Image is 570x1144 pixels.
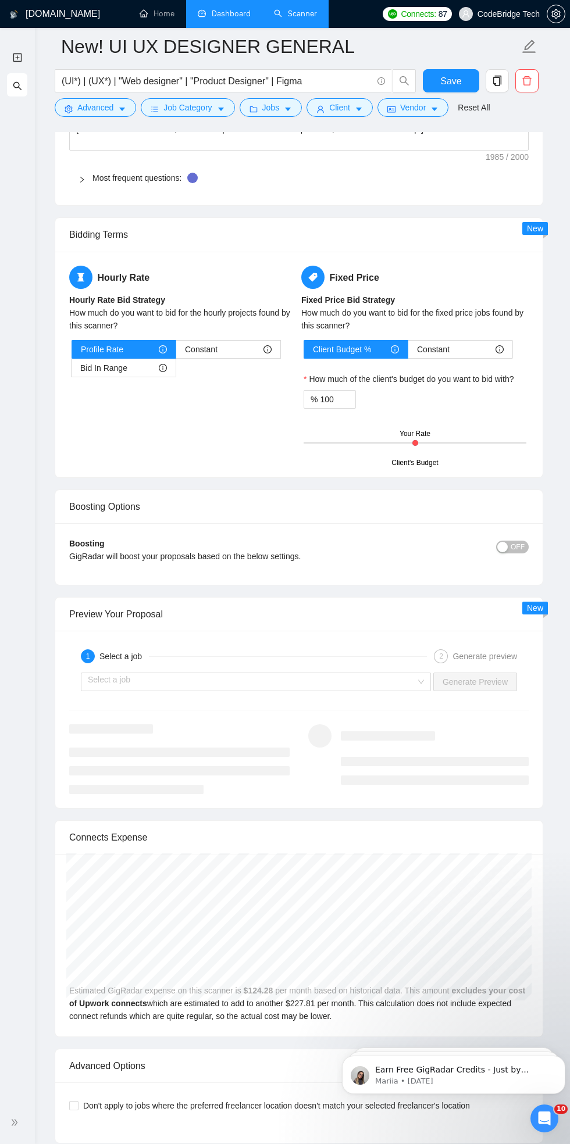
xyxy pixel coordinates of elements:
[141,98,234,117] button: barsJob Categorycaret-down
[547,9,565,19] a: setting
[79,176,85,183] span: right
[274,9,317,19] a: searchScanner
[62,74,372,88] input: Search Freelance Jobs...
[547,9,565,19] span: setting
[151,105,159,113] span: bars
[301,306,529,332] div: How much do you want to bid for the fixed price jobs found by this scanner?
[140,9,174,19] a: homeHome
[486,76,508,86] span: copy
[69,165,529,191] div: Most frequent questions:
[301,266,325,289] span: tag
[69,266,297,289] h5: Hourly Rate
[400,428,430,439] div: Your Rate
[516,76,538,86] span: delete
[377,77,385,85] span: info-circle
[240,98,302,117] button: folderJobscaret-down
[355,105,363,113] span: caret-down
[430,105,439,113] span: caret-down
[377,98,448,117] button: idcardVendorcaret-down
[69,490,529,523] div: Boosting Options
[69,306,297,332] div: How much do you want to bid for the hourly projects found by this scanner?
[92,173,181,183] a: Most frequent questions:
[439,652,443,660] span: 2
[329,101,350,114] span: Client
[515,69,539,92] button: delete
[320,391,355,408] input: How much of the client's budget do you want to bid with?
[401,8,436,20] span: Connects:
[511,541,525,553] span: OFF
[439,8,447,20] span: 87
[69,550,414,563] div: GigRadar will boost your proposals based on the below settings.
[391,457,438,469] div: Client's Budget
[69,266,92,289] span: hourglass
[417,341,450,358] span: Constant
[77,101,113,114] span: Advanced
[69,821,529,854] div: Connects Expense
[527,224,543,233] span: New
[388,9,397,19] img: upwork-logo.png
[423,69,479,92] button: Save
[393,69,416,92] button: search
[55,854,543,1036] div: Estimated GigRadar expense on this scanner is per month based on historical data. This amount whi...
[99,649,149,663] div: Select a job
[69,598,529,631] div: Preview Your Proposal
[185,341,218,358] span: Constant
[307,98,373,117] button: userClientcaret-down
[433,673,517,691] button: Generate Preview
[486,69,509,92] button: copy
[462,10,470,18] span: user
[61,32,519,61] input: Scanner name...
[65,105,73,113] span: setting
[159,364,167,372] span: info-circle
[69,539,105,548] b: Boosting
[198,9,251,19] a: dashboardDashboard
[284,105,292,113] span: caret-down
[337,1031,570,1113] iframe: Intercom notifications message
[86,652,90,660] span: 1
[55,98,136,117] button: settingAdvancedcaret-down
[80,359,127,377] span: Bid In Range
[453,649,517,663] div: Generate preview
[301,295,395,305] b: Fixed Price Bid Strategy
[400,101,426,114] span: Vendor
[187,173,198,183] div: Tooltip anchor
[69,295,165,305] b: Hourly Rate Bid Strategy
[458,101,490,114] a: Reset All
[391,345,399,353] span: info-circle
[393,76,415,86] span: search
[81,341,123,358] span: Profile Rate
[554,1104,568,1114] span: 10
[13,74,22,97] span: search
[217,105,225,113] span: caret-down
[69,986,525,1008] b: excludes your cost of Upwork connects
[163,101,212,114] span: Job Category
[79,1099,475,1112] span: Don't apply to jobs where the preferred freelancer location doesn't match your selected freelance...
[118,105,126,113] span: caret-down
[10,1117,22,1128] span: double-right
[304,373,514,385] label: How much of the client's budget do you want to bid with?
[440,74,461,88] span: Save
[13,80,74,90] span: My Scanners
[387,105,396,113] span: idcard
[263,345,272,353] span: info-circle
[69,1049,529,1082] div: Advanced Options
[301,266,529,289] h5: Fixed Price
[10,5,18,24] img: logo
[547,5,565,23] button: setting
[262,101,280,114] span: Jobs
[522,39,537,54] span: edit
[527,603,543,613] span: New
[69,218,529,251] div: Bidding Terms
[7,45,27,69] li: New Scanner
[159,345,167,353] span: info-circle
[496,345,504,353] span: info-circle
[313,341,371,358] span: Client Budget %
[530,1104,558,1132] iframe: Intercom live chat
[316,105,325,113] span: user
[250,105,258,113] span: folder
